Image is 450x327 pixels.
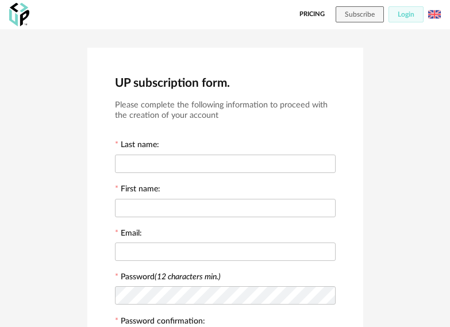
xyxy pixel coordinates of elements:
i: (12 characters min.) [155,273,221,281]
label: Password [121,273,221,281]
span: Subscribe [345,11,375,18]
label: Email: [115,229,142,240]
h2: UP subscription form. [115,75,336,91]
img: us [428,8,441,21]
label: First name: [115,185,160,195]
button: Login [389,6,424,22]
span: Login [398,11,414,18]
a: Pricing [299,6,325,22]
img: OXP [9,3,29,26]
label: Last name: [115,141,159,151]
h3: Please complete the following information to proceed with the creation of your account [115,100,336,121]
button: Subscribe [336,6,384,22]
